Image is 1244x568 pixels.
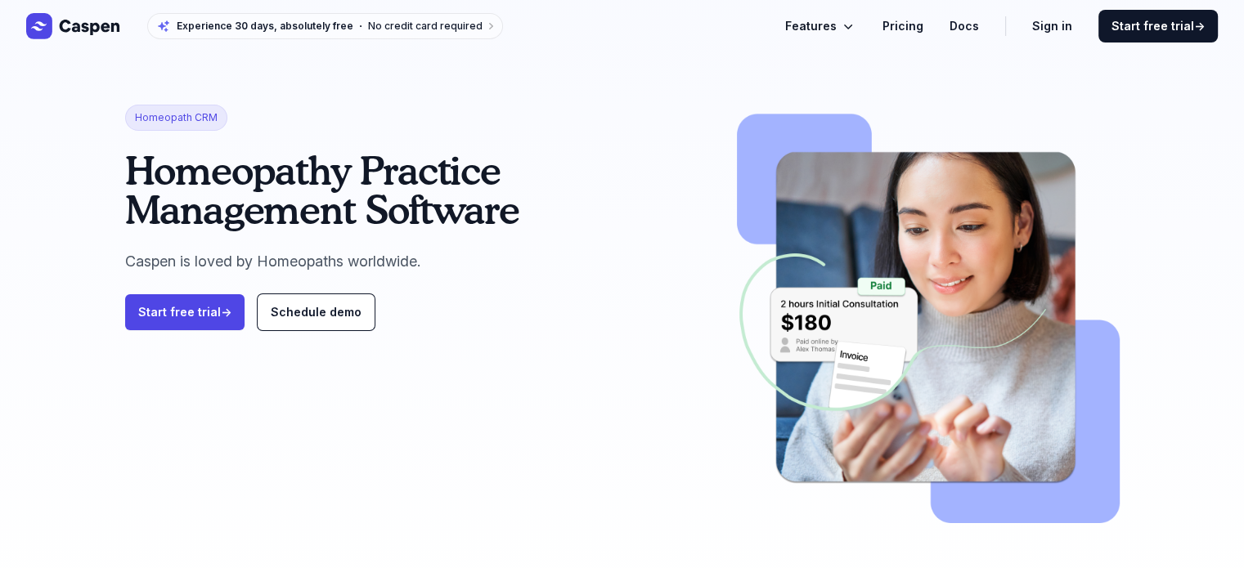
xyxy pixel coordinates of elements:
[1194,19,1205,33] span: →
[1098,10,1218,42] a: Start free trial
[125,105,227,131] span: Homeopath CRM
[1032,16,1072,36] a: Sign in
[785,16,837,36] span: Features
[221,305,231,319] span: →
[125,248,712,275] p: Caspen is loved by Homeopaths worldwide.
[147,13,503,39] a: Experience 30 days, absolutely freeNo credit card required
[1112,18,1205,34] span: Start free trial
[177,20,353,33] span: Experience 30 days, absolutely free
[368,20,483,32] span: No credit card required
[258,294,375,330] a: Schedule demo
[785,16,856,36] button: Features
[737,105,1119,529] img: homeopath.png
[125,294,245,330] a: Start free trial
[125,150,712,229] h1: Homeopathy Practice Management Software
[271,305,362,319] span: Schedule demo
[882,16,923,36] a: Pricing
[950,16,979,36] a: Docs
